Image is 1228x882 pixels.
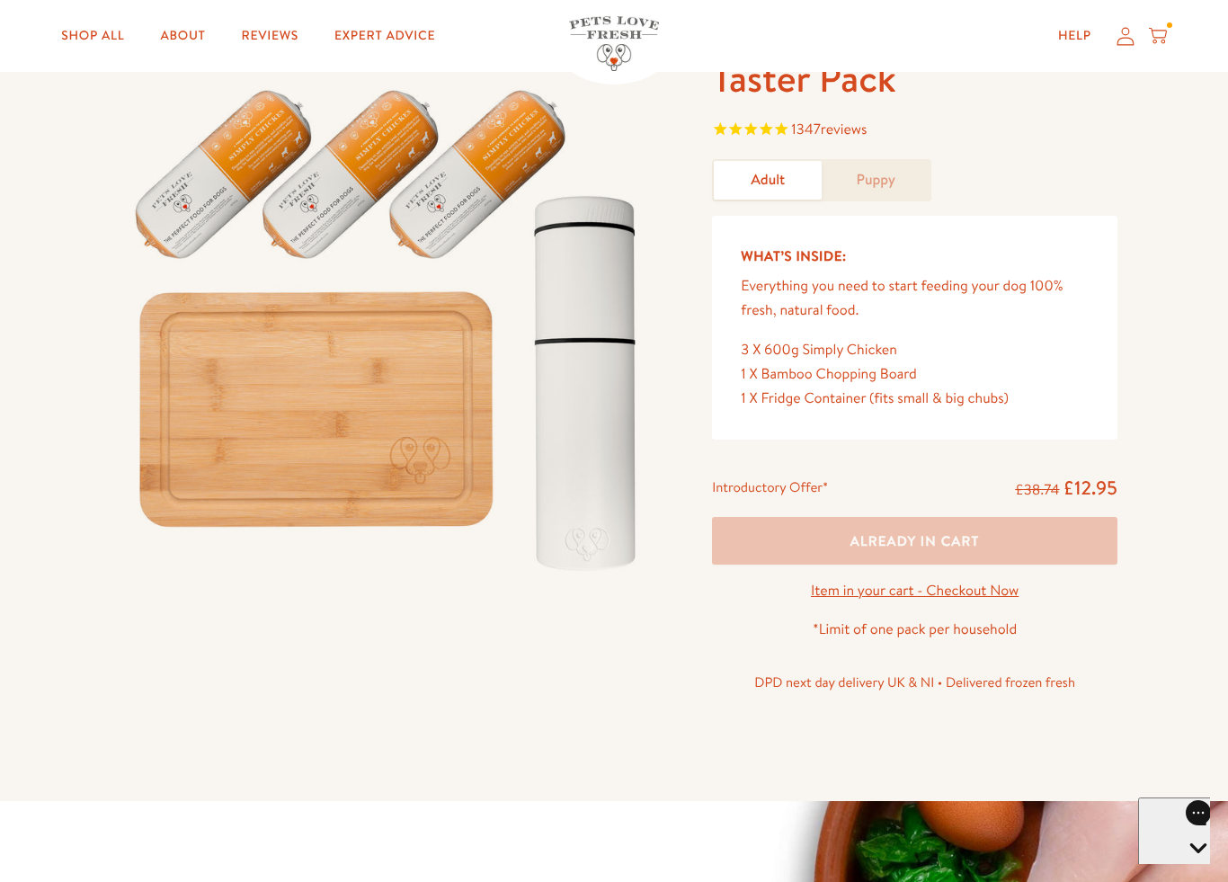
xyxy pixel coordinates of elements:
h5: What’s Inside: [741,245,1089,268]
span: £12.95 [1063,475,1117,501]
span: reviews [821,120,868,139]
a: Item in your cart - Checkout Now [811,581,1019,601]
button: Already in cart [712,517,1117,565]
h1: Taster Pack [712,54,1117,103]
a: Help [1044,18,1106,54]
img: Taster Pack - Adult [111,54,669,590]
span: 1 X Bamboo Chopping Board [741,364,917,384]
a: Puppy [822,161,930,200]
div: 1 X Fridge Container (fits small & big chubs) [741,387,1089,411]
span: Already in cart [850,531,980,550]
div: Introductory Offer* [712,476,828,503]
a: About [146,18,219,54]
p: DPD next day delivery UK & NI • Delivered frozen fresh [712,671,1117,694]
p: *Limit of one pack per household [712,618,1117,642]
iframe: Gorgias live chat messenger [1138,797,1210,864]
a: Reviews [227,18,313,54]
p: Everything you need to start feeding your dog 100% fresh, natural food. [741,274,1089,323]
div: 3 X 600g Simply Chicken [741,338,1089,362]
span: Rated 4.8 out of 5 stars 1347 reviews [712,118,1117,145]
span: 1347 reviews [791,120,867,139]
a: Adult [714,161,822,200]
img: Pets Love Fresh [569,16,659,71]
a: Shop All [47,18,138,54]
s: £38.74 [1015,480,1059,500]
a: Expert Advice [320,18,449,54]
